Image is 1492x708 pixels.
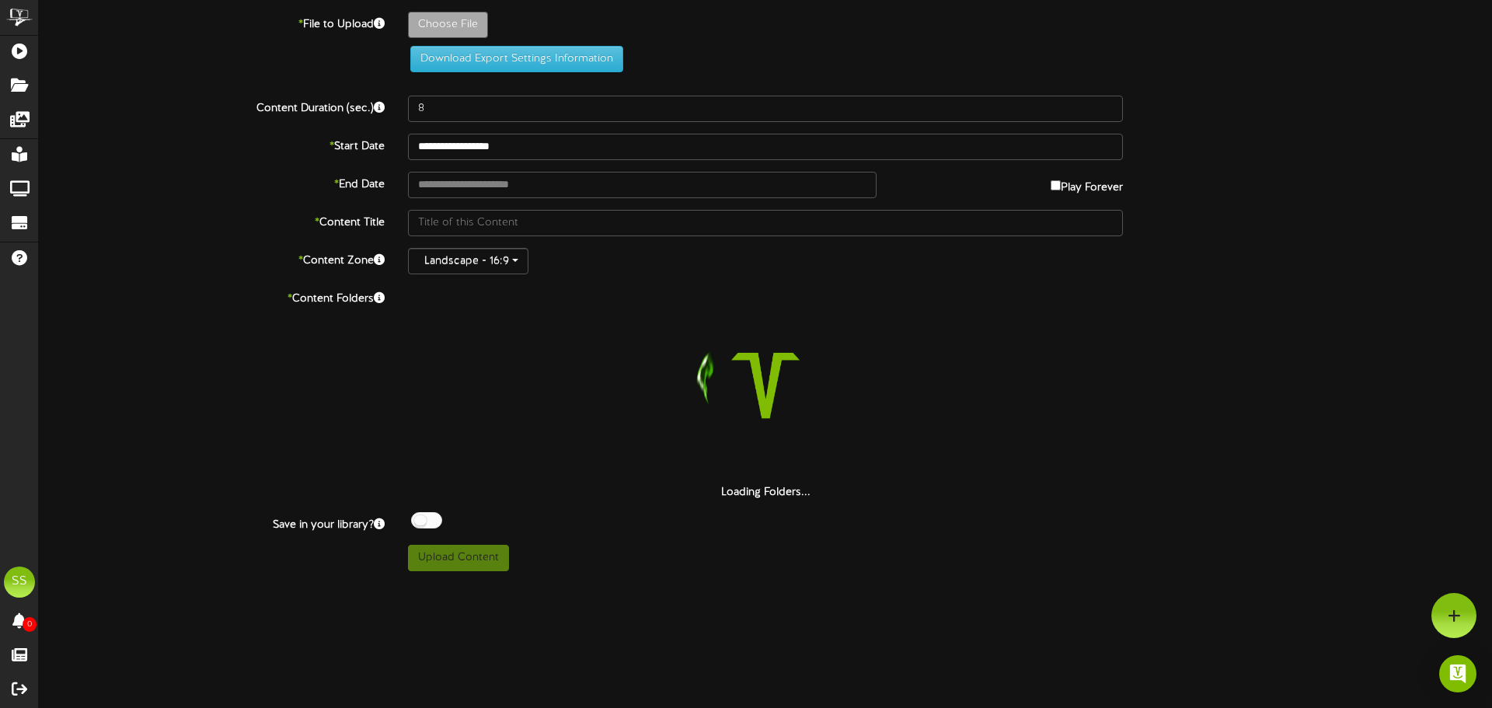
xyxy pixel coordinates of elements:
[27,512,396,533] label: Save in your library?
[27,248,396,269] label: Content Zone
[23,617,37,632] span: 0
[721,487,810,498] strong: Loading Folders...
[1439,655,1476,692] div: Open Intercom Messenger
[408,248,528,274] button: Landscape - 16:9
[1051,172,1123,196] label: Play Forever
[27,134,396,155] label: Start Date
[666,286,865,485] img: loading-spinner-1.png
[4,567,35,598] div: SS
[27,12,396,33] label: File to Upload
[27,172,396,193] label: End Date
[408,545,509,571] button: Upload Content
[408,210,1123,236] input: Title of this Content
[27,286,396,307] label: Content Folders
[1051,180,1061,190] input: Play Forever
[410,46,623,72] button: Download Export Settings Information
[27,96,396,117] label: Content Duration (sec.)
[27,210,396,231] label: Content Title
[403,53,623,65] a: Download Export Settings Information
